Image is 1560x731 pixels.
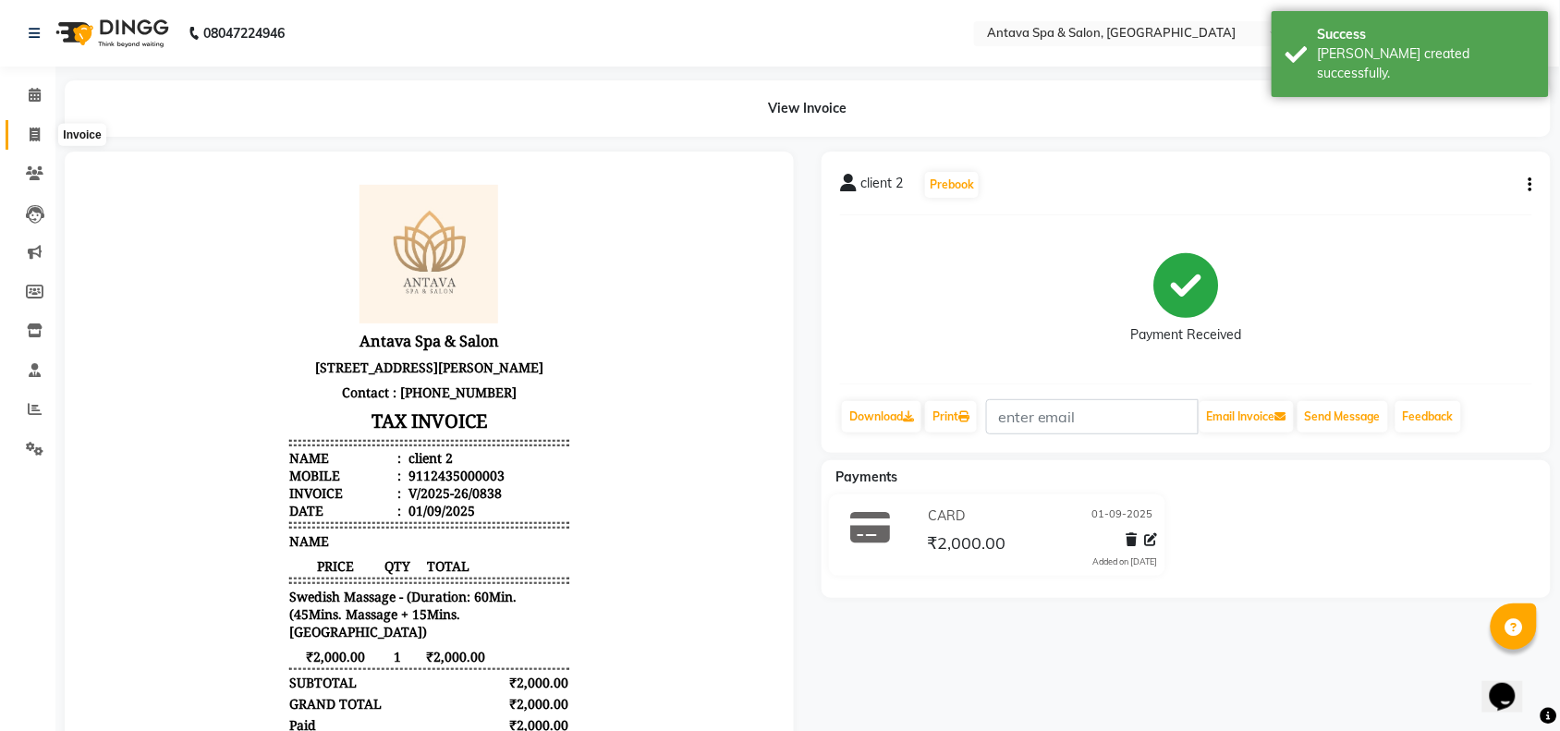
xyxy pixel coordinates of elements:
div: client 2 [322,279,370,297]
div: 9112435000003 [322,297,421,314]
div: SUBTOTAL [206,504,274,521]
span: Admin [341,597,383,615]
span: client 2 [860,174,903,200]
span: ₹2,000.00 [206,478,299,495]
h3: TAX INVOICE [206,235,485,267]
div: Bill created successfully. [1318,44,1535,83]
span: : [314,314,318,332]
div: Name [206,279,318,297]
span: Swedish Massage - (Duration: 60Min. (45Mins. Massage + 15Mins. [GEOGRAPHIC_DATA]) [206,418,485,470]
div: Invoice [58,124,105,146]
span: NAME [206,362,246,380]
h3: Antava Spa & Salon [206,157,485,185]
button: Prebook [925,172,979,198]
b: 08047224946 [203,7,285,59]
button: Send Message [1298,401,1388,433]
div: Mobile [206,297,318,314]
div: ₹2,000.00 [413,546,486,564]
span: CARD [928,506,965,526]
span: Payments [835,469,897,485]
span: : [314,297,318,314]
div: Date [206,332,318,349]
input: enter email [986,399,1199,434]
a: Feedback [1395,401,1461,433]
div: Invoice [206,314,318,332]
span: 1 [299,478,329,495]
div: ₹2,000.00 [413,504,486,521]
div: GRAND TOTAL [206,525,299,542]
span: ₹2,000.00 [329,478,402,495]
a: Download [842,401,921,433]
span: : [314,279,318,297]
div: Added on [DATE] [1093,555,1158,568]
span: : [314,332,318,349]
img: file_1707724952575.jpeg [276,15,415,153]
div: Generated By : at [DATE] [206,597,485,615]
img: logo [47,7,174,59]
p: Please visit again ! [206,579,485,597]
span: QTY [299,387,329,405]
span: TOTAL [329,387,402,405]
div: ₹2,000.00 [413,525,486,542]
a: Print [925,401,977,433]
div: View Invoice [65,80,1551,137]
p: Contact : [PHONE_NUMBER] [206,210,485,235]
div: 01/09/2025 [322,332,392,349]
span: 01-09-2025 [1092,506,1153,526]
span: ₹2,000.00 [927,532,1005,558]
div: Payment Received [1131,326,1242,346]
div: Success [1318,25,1535,44]
iframe: chat widget [1482,657,1542,713]
div: Paid [206,546,233,564]
div: V/2025-26/0838 [322,314,419,332]
span: PRICE [206,387,299,405]
p: [STREET_ADDRESS][PERSON_NAME] [206,185,485,210]
button: Email Invoice [1200,401,1294,433]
